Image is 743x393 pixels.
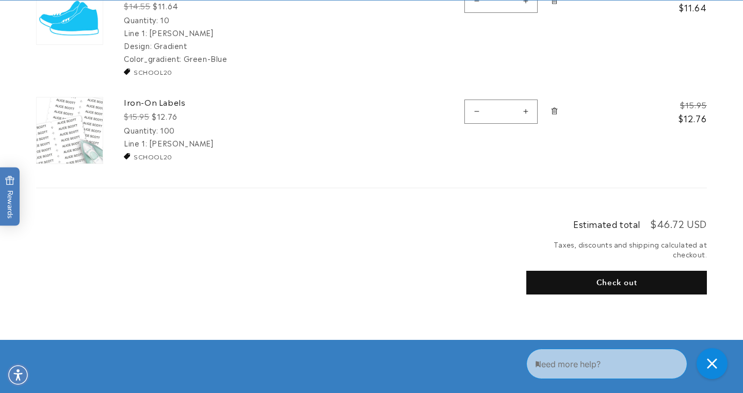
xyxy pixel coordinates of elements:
dt: Quantity: [124,14,158,25]
div: Accessibility Menu [7,364,29,386]
p: $46.72 USD [651,219,707,228]
a: Iron-On Labels [124,97,279,107]
dd: 10 [160,14,169,25]
dt: Line 1: [124,138,147,148]
small: Taxes, discounts and shipping calculated at checkout. [526,239,707,259]
dt: Quantity: [124,125,158,135]
iframe: Gorgias Floating Chat [526,345,733,383]
h2: LABEL LAND [486,379,707,391]
strong: $11.64 [153,1,179,11]
dd: 100 [160,125,175,135]
button: Check out [526,271,707,294]
span: Rewards [5,176,15,219]
s: $14.55 [124,1,151,11]
dd: Gradient [154,40,187,51]
a: cart [36,76,103,167]
h2: Quick links [36,379,257,391]
a: Remove Iron-On Labels - 100 [545,97,563,126]
input: Quantity for Iron-On Labels [488,100,514,124]
ul: Discount [124,152,279,161]
dt: Color_gradient: [124,53,182,63]
dd: Green-Blue [184,53,228,63]
dd: [PERSON_NAME] [149,27,214,38]
h2: Estimated total [573,220,640,228]
li: SCHOOL20 [124,67,279,76]
s: $15.95 [124,111,150,121]
strong: $12.76 [152,111,177,121]
dt: Line 1: [124,27,147,38]
img: Iron-On Labels - Label Land [37,97,103,163]
s: $15.95 [680,100,707,110]
dt: Design: [124,40,152,51]
dd: [PERSON_NAME] [149,138,214,148]
dd: $11.64 [651,1,707,13]
ul: Discount [124,67,279,76]
dd: $12.76 [651,112,707,124]
li: SCHOOL20 [124,152,279,161]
